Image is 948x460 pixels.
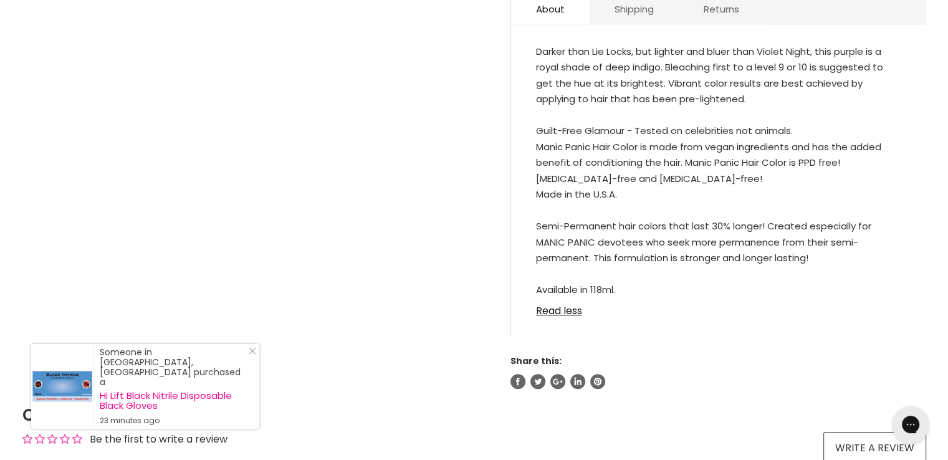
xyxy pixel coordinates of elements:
[100,391,247,411] a: Hi Lift Black Nitrile Disposable Black Gloves
[90,433,227,446] div: Be the first to write a review
[22,404,926,426] h2: Customer Reviews
[22,432,82,446] div: Average rating is 0.00 stars
[100,347,247,426] div: Someone in [GEOGRAPHIC_DATA], [GEOGRAPHIC_DATA] purchased a
[510,355,562,367] span: Share this:
[244,347,256,360] a: Close Notification
[536,44,901,298] div: Darker than Lie Locks, but lighter and bluer than Violet Night, this purple is a royal shade of d...
[536,298,901,317] a: Read less
[249,347,256,355] svg: Close Icon
[510,355,926,389] aside: Share this:
[31,344,93,429] a: Visit product page
[886,401,936,448] iframe: Gorgias live chat messenger
[100,416,247,426] small: 23 minutes ago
